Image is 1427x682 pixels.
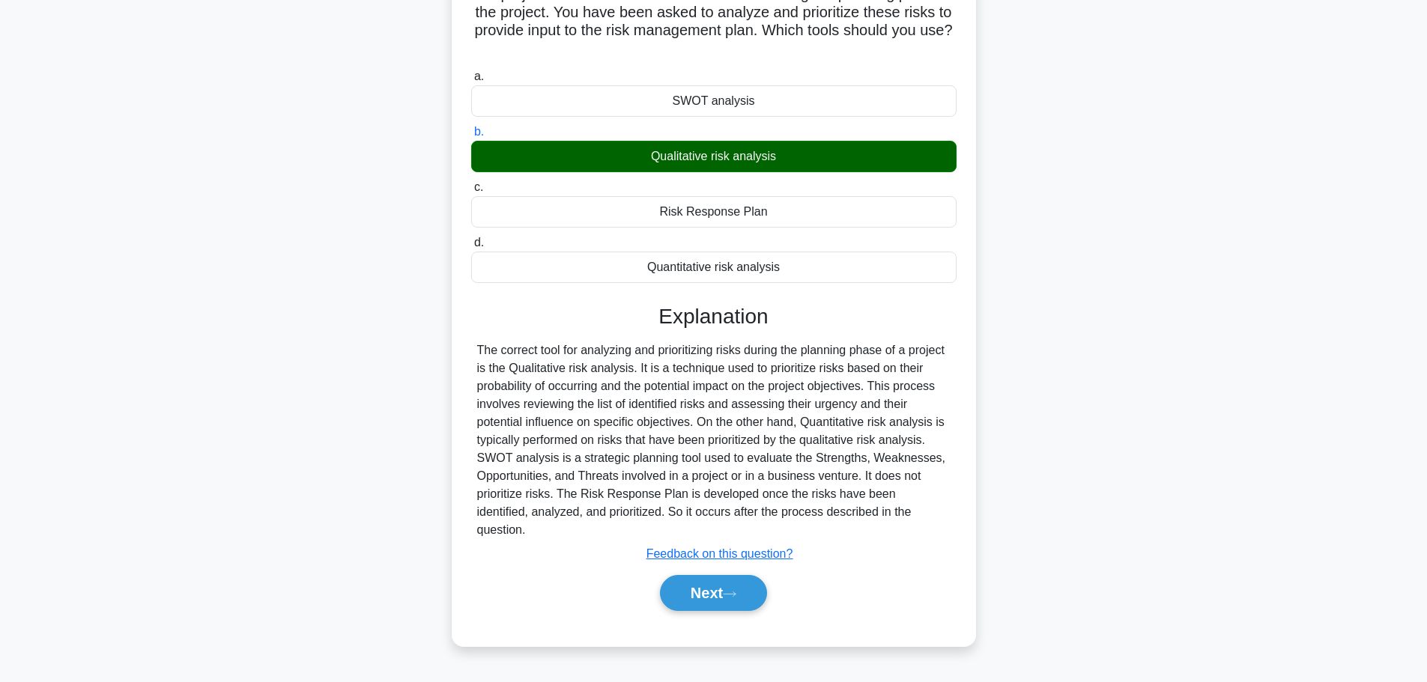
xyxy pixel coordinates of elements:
span: b. [474,125,484,138]
div: Quantitative risk analysis [471,252,957,283]
h3: Explanation [480,304,948,329]
span: d. [474,236,484,249]
a: Feedback on this question? [646,547,793,560]
div: SWOT analysis [471,85,957,117]
span: c. [474,180,483,193]
button: Next [660,575,767,611]
span: a. [474,70,484,82]
div: Risk Response Plan [471,196,957,228]
div: The correct tool for analyzing and prioritizing risks during the planning phase of a project is t... [477,341,951,539]
div: Qualitative risk analysis [471,141,957,172]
